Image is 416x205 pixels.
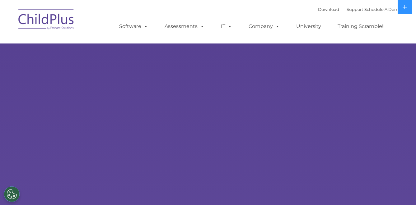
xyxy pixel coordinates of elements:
a: Schedule A Demo [364,7,401,12]
a: Software [113,20,154,33]
button: Cookies Settings [4,186,20,202]
img: ChildPlus by Procare Solutions [15,5,77,36]
a: Support [347,7,363,12]
a: Download [318,7,339,12]
a: IT [215,20,238,33]
a: University [290,20,327,33]
a: Training Scramble!! [331,20,391,33]
a: Assessments [158,20,211,33]
a: Company [242,20,286,33]
font: | [318,7,401,12]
